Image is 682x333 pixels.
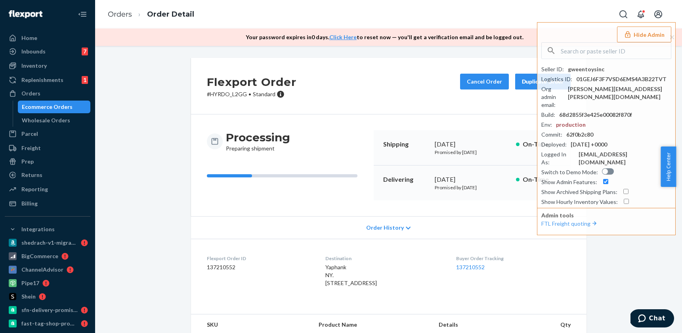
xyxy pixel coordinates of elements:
[568,85,671,101] div: [PERSON_NAME][EMAIL_ADDRESS][PERSON_NAME][DOMAIN_NAME]
[21,279,39,287] div: Pipe17
[21,185,48,193] div: Reporting
[22,103,73,111] div: Ecommerce Orders
[541,85,564,109] div: Org admin email :
[435,140,510,149] div: [DATE]
[5,263,90,276] a: ChannelAdvisor
[541,75,572,83] div: Logistics ID :
[633,6,649,22] button: Open notifications
[650,6,666,22] button: Open account menu
[207,255,313,262] dt: Flexport Order ID
[5,250,90,263] a: BigCommerce
[435,175,510,184] div: [DATE]
[5,277,90,289] a: Pipe17
[541,188,617,196] div: Show Archived Shipping Plans :
[435,149,510,156] p: Promised by [DATE]
[559,111,632,119] div: 68d2855f3e425e00082f870f
[5,183,90,196] a: Reporting
[541,65,564,73] div: Seller ID :
[541,131,562,139] div: Commit :
[630,309,674,329] iframe: Opens a widget where you can chat to one of our agents
[21,225,55,233] div: Integrations
[456,264,485,270] a: 137210552
[5,45,90,58] a: Inbounds7
[615,6,631,22] button: Open Search Box
[9,10,42,18] img: Flexport logo
[523,175,561,184] p: On-Time
[5,304,90,316] a: sfn-delivery-promise-test-us
[579,150,671,166] div: [EMAIL_ADDRESS][DOMAIN_NAME]
[5,127,90,140] a: Parcel
[5,74,90,86] a: Replenishments1
[541,198,618,206] div: Show Hourly Inventory Values :
[541,150,575,166] div: Logged In As :
[21,48,46,55] div: Inbounds
[253,91,275,97] span: Standard
[556,121,586,129] div: production
[246,33,523,41] p: Your password expires in 0 days . to reset now — you'll get a verification email and be logged out.
[21,200,38,207] div: Billing
[82,76,88,84] div: 1
[541,111,555,119] div: Build :
[561,43,671,59] input: Search or paste seller ID
[22,116,70,124] div: Wholesale Orders
[21,34,37,42] div: Home
[5,155,90,168] a: Prep
[21,320,78,327] div: fast-tag-shop-promise-1
[5,87,90,100] a: Orders
[21,293,36,301] div: Shein
[571,141,607,148] div: [DATE] +0000
[661,147,676,187] button: Help Center
[5,169,90,181] a: Returns
[541,220,598,227] a: FTL Freight quoting
[522,78,564,86] div: Duplicate Order
[5,197,90,210] a: Billing
[456,255,570,262] dt: Buyer Order Tracking
[541,211,671,219] p: Admin tools
[226,130,290,145] h3: Processing
[541,178,597,186] div: Show Admin Features :
[5,317,90,330] a: fast-tag-shop-promise-1
[5,59,90,72] a: Inventory
[5,236,90,249] a: shedrach-v1-migration-test
[383,175,428,184] p: Delivering
[617,27,671,42] button: Hide Admin
[5,32,90,44] a: Home
[515,74,571,89] button: Duplicate Order
[5,142,90,154] a: Freight
[207,263,313,271] dd: 137210552
[18,101,91,113] a: Ecommerce Orders
[5,290,90,303] a: Shein
[18,114,91,127] a: Wholesale Orders
[21,252,58,260] div: BigCommerce
[21,306,78,314] div: sfn-delivery-promise-test-us
[366,224,404,232] span: Order History
[523,140,561,149] p: On-Time
[568,65,604,73] div: gweentoysinc
[21,144,41,152] div: Freight
[576,75,667,83] div: 01GEJ6F3F7VSD6EMS4A3B22TVT
[101,3,201,26] ol: breadcrumbs
[21,158,34,166] div: Prep
[21,89,40,97] div: Orders
[147,10,194,19] a: Order Detail
[541,121,552,129] div: Env :
[435,184,510,191] p: Promised by [DATE]
[21,62,47,70] div: Inventory
[325,264,377,286] span: Yaphank NY. [STREET_ADDRESS]
[207,90,296,98] p: # HYRDO_L2GG
[21,239,78,247] div: shedrach-v1-migration-test
[5,223,90,236] button: Integrations
[21,171,42,179] div: Returns
[541,168,598,176] div: Switch to Demo Mode :
[108,10,132,19] a: Orders
[541,141,567,148] div: Deployed :
[248,91,251,97] span: •
[21,76,63,84] div: Replenishments
[329,34,357,40] a: Click Here
[82,48,88,55] div: 7
[207,74,296,90] h2: Flexport Order
[383,140,428,149] p: Shipping
[566,131,593,139] div: 62f0b2c80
